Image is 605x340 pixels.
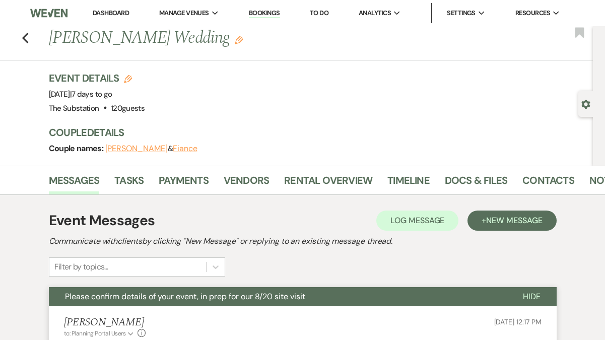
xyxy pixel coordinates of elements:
[49,172,100,194] a: Messages
[447,8,476,18] span: Settings
[445,172,507,194] a: Docs & Files
[249,9,280,18] a: Bookings
[49,125,583,140] h3: Couple Details
[49,103,99,113] span: The Substation
[390,215,444,226] span: Log Message
[93,9,129,17] a: Dashboard
[64,329,136,338] button: to: Planning Portal Users
[49,210,155,231] h1: Event Messages
[49,26,481,50] h1: [PERSON_NAME] Wedding
[467,211,556,231] button: +New Message
[65,291,305,302] span: Please confirm details of your event, in prep for our 8/20 site visit
[111,103,145,113] span: 120 guests
[70,89,112,99] span: |
[522,172,574,194] a: Contacts
[72,89,112,99] span: 7 days to go
[49,235,557,247] h2: Communicate with clients by clicking "New Message" or replying to an existing message thread.
[284,172,372,194] a: Rental Overview
[523,291,541,302] span: Hide
[235,35,243,44] button: Edit
[49,287,507,306] button: Please confirm details of your event, in prep for our 8/20 site visit
[224,172,269,194] a: Vendors
[494,317,542,326] span: [DATE] 12:17 PM
[387,172,430,194] a: Timeline
[64,316,146,329] h5: [PERSON_NAME]
[310,9,328,17] a: To Do
[159,8,209,18] span: Manage Venues
[30,3,68,24] img: Weven Logo
[376,211,458,231] button: Log Message
[359,8,391,18] span: Analytics
[49,71,145,85] h3: Event Details
[173,145,197,153] button: Fiance
[64,329,126,337] span: to: Planning Portal Users
[105,145,168,153] button: [PERSON_NAME]
[486,215,542,226] span: New Message
[54,261,108,273] div: Filter by topics...
[49,143,105,154] span: Couple names:
[507,287,557,306] button: Hide
[581,99,590,108] button: Open lead details
[515,8,550,18] span: Resources
[49,89,112,99] span: [DATE]
[159,172,209,194] a: Payments
[105,144,197,154] span: &
[114,172,144,194] a: Tasks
